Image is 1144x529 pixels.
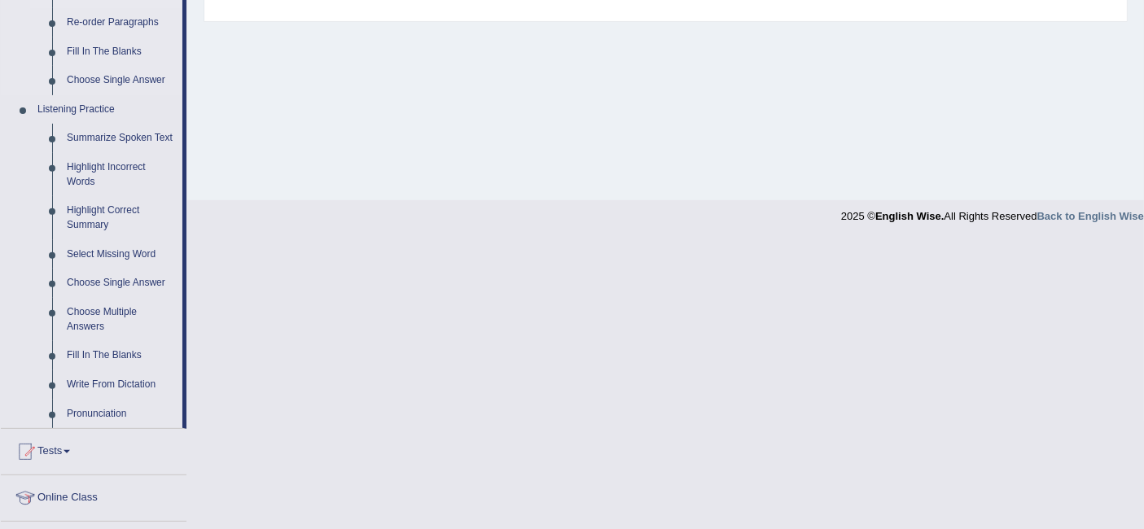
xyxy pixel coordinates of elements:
[841,200,1144,224] div: 2025 © All Rights Reserved
[59,298,182,341] a: Choose Multiple Answers
[59,341,182,370] a: Fill In The Blanks
[59,370,182,400] a: Write From Dictation
[59,66,182,95] a: Choose Single Answer
[59,37,182,67] a: Fill In The Blanks
[30,95,182,125] a: Listening Practice
[59,153,182,196] a: Highlight Incorrect Words
[59,400,182,429] a: Pronunciation
[875,210,944,222] strong: English Wise.
[1037,210,1144,222] a: Back to English Wise
[59,8,182,37] a: Re-order Paragraphs
[59,269,182,298] a: Choose Single Answer
[1,429,186,470] a: Tests
[59,196,182,239] a: Highlight Correct Summary
[1,475,186,516] a: Online Class
[59,240,182,269] a: Select Missing Word
[59,124,182,153] a: Summarize Spoken Text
